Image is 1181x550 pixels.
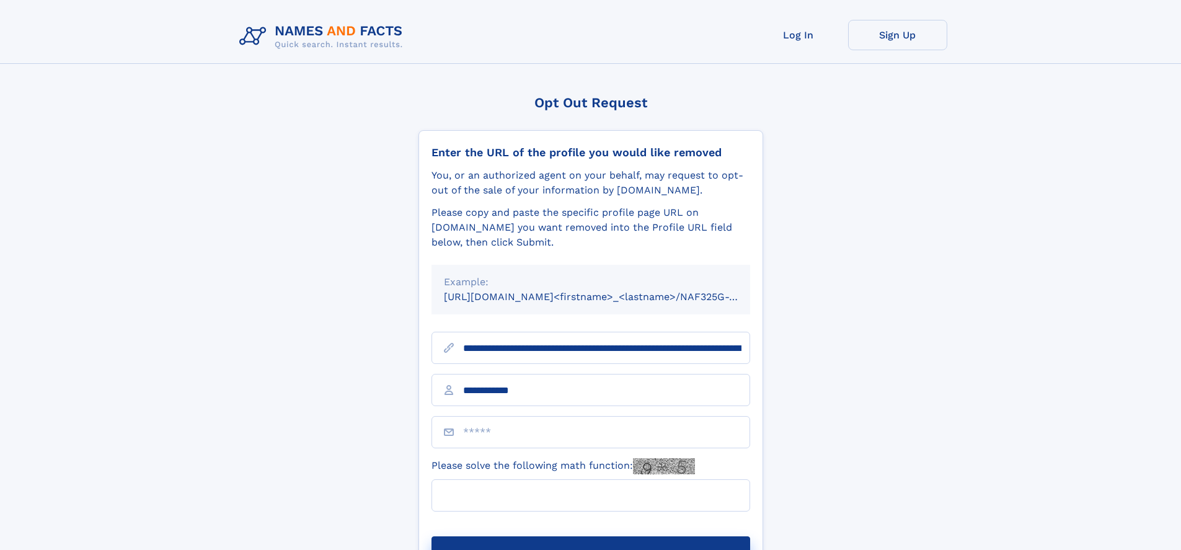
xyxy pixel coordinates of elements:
div: You, or an authorized agent on your behalf, may request to opt-out of the sale of your informatio... [431,168,750,198]
img: Logo Names and Facts [234,20,413,53]
small: [URL][DOMAIN_NAME]<firstname>_<lastname>/NAF325G-xxxxxxxx [444,291,774,303]
div: Opt Out Request [418,95,763,110]
div: Example: [444,275,738,290]
div: Please copy and paste the specific profile page URL on [DOMAIN_NAME] you want removed into the Pr... [431,205,750,250]
a: Sign Up [848,20,947,50]
div: Enter the URL of the profile you would like removed [431,146,750,159]
a: Log In [749,20,848,50]
label: Please solve the following math function: [431,458,695,474]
